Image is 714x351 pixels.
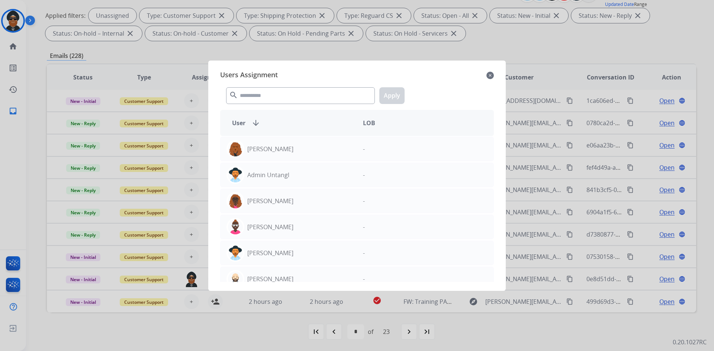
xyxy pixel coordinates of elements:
span: LOB [363,118,375,127]
span: Users Assignment [220,69,278,81]
mat-icon: search [229,91,238,100]
div: User [226,118,357,127]
p: [PERSON_NAME] [247,274,293,283]
p: [PERSON_NAME] [247,196,293,205]
p: Admin Untangl [247,170,289,179]
p: - [363,196,365,205]
mat-icon: arrow_downward [251,118,260,127]
p: - [363,274,365,283]
mat-icon: close [486,71,494,80]
p: - [363,248,365,257]
p: [PERSON_NAME] [247,144,293,153]
p: - [363,144,365,153]
p: [PERSON_NAME] [247,222,293,231]
p: - [363,222,365,231]
p: [PERSON_NAME] [247,248,293,257]
button: Apply [379,87,405,104]
p: - [363,170,365,179]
